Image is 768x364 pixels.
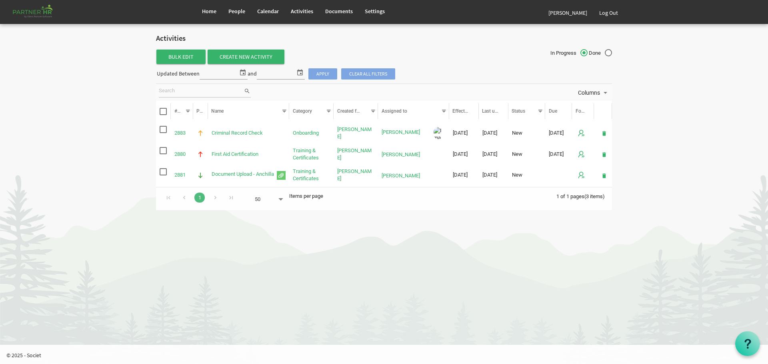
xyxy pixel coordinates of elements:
img: High Priority [197,151,204,158]
a: Criminal Record Check [212,130,263,136]
h2: Activities [156,34,612,43]
div: Go to last page [226,191,236,203]
a: [PERSON_NAME] [337,147,372,161]
span: Items per page [289,193,323,199]
td: is template cell column header Follow [572,145,594,163]
a: Document Upload - Anchilla [212,171,274,177]
td: Anchilla Bains is template cell column header Assigned to [378,145,449,163]
a: [PERSON_NAME] [382,151,420,157]
span: Follow [576,108,590,114]
td: 1/16/2027 column header Due [545,145,572,163]
td: is Command column column header [594,145,612,163]
div: Columns [576,84,611,101]
td: 1/16/2024 column header Effective [449,145,479,163]
td: is template cell column header P [193,166,208,185]
th: Select Rows for Bulk Edit [156,103,171,119]
td: 6/2/2025 column header Effective [449,166,479,185]
a: 2883 [174,130,186,136]
span: Apply [308,68,337,80]
div: Go to next page [210,191,221,203]
a: Create New Activity [208,50,284,64]
a: [PERSON_NAME] [337,168,372,181]
a: [PERSON_NAME] [382,129,420,135]
td: Training & Certificates is template cell column header Category [289,145,334,163]
input: Search [159,85,244,97]
span: Assigned to [382,108,407,114]
img: Start Following [578,151,584,157]
img: Start Following [578,130,584,136]
span: Settings [365,8,385,15]
td: New column header Status [508,124,546,143]
span: Created for [337,108,361,114]
span: select [295,67,305,78]
td: is template cell column header Follow [572,124,594,143]
img: Low Priority [197,172,204,179]
td: Onboarding is template cell column header Category [289,124,334,143]
a: 2881 [174,172,186,178]
td: Training & Certificates is template cell column header Category [289,166,334,185]
a: [PERSON_NAME] [337,126,372,139]
td: New column header Status [508,166,546,185]
span: Clear all filters [341,68,395,80]
td: 7/24/2025 column header Last updated [479,124,508,143]
td: 6/2/2025 column header Last updated [479,145,508,163]
button: Columns [576,88,611,98]
span: P [196,108,203,114]
td: Mira Elchidiak is template cell column header Created for [334,124,378,143]
div: 1 of 1 pages (3 items) [556,187,612,204]
img: Start Following [578,172,584,178]
span: Bulk Edit [156,50,206,64]
td: Anchilla Bains is template cell column header Created for [334,145,378,163]
button: deleteAction [598,149,610,160]
a: Log Out [593,2,624,24]
td: 2883 is template cell column header # [171,124,193,143]
img: Image [432,126,444,140]
td: Mira Elchidiak is template cell column header Assigned to [378,124,449,143]
span: People [228,8,245,15]
td: checkbox [156,124,171,143]
td: Criminal Record Check is template cell column header Name [208,124,290,143]
a: [PERSON_NAME] [382,173,420,179]
span: Columns [577,88,601,98]
img: Medium Priority [197,129,204,137]
span: Documents [325,8,353,15]
span: 1 of 1 pages [556,193,584,199]
td: is template cell column header P [193,145,208,163]
td: Document Upload - Anchilla is template cell column header Name [208,166,290,185]
button: deleteAction [598,169,610,181]
a: Goto Page 1 [194,193,205,203]
a: [PERSON_NAME] [542,2,593,24]
td: checkbox [156,145,171,163]
td: 9/7/2025 column header Due [545,124,572,143]
td: 2881 is template cell column header # [171,166,193,185]
td: New column header Status [508,145,546,163]
a: Training & Certificates [293,168,319,181]
span: Done [589,50,612,57]
span: Last updated [482,108,510,114]
span: Effective [452,108,471,114]
span: # [174,108,181,114]
td: is template cell column header P [193,124,208,143]
span: Category [293,108,312,114]
td: Anchilla Bains is template cell column header Assigned to [378,166,449,185]
div: Search [157,84,252,101]
a: Onboarding [293,130,319,136]
span: Due [549,108,557,114]
span: Activities [291,8,313,15]
td: column header Due [545,166,572,185]
button: deleteAction [598,127,610,139]
span: select [238,67,248,78]
span: (3 items) [584,193,605,199]
span: Home [202,8,216,15]
td: is template cell column header Follow [572,166,594,185]
a: 2880 [174,151,186,157]
td: is Command column column header [594,124,612,143]
span: search [244,87,251,95]
p: © 2025 - Societ [6,351,768,359]
div: Go to first page [163,191,174,203]
td: checkbox [156,166,171,185]
td: First Aid Certification is template cell column header Name [208,145,290,163]
td: Anchilla Bains is template cell column header Created for [334,166,378,185]
span: In Progress [550,50,588,57]
div: Go to previous page [179,191,190,203]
